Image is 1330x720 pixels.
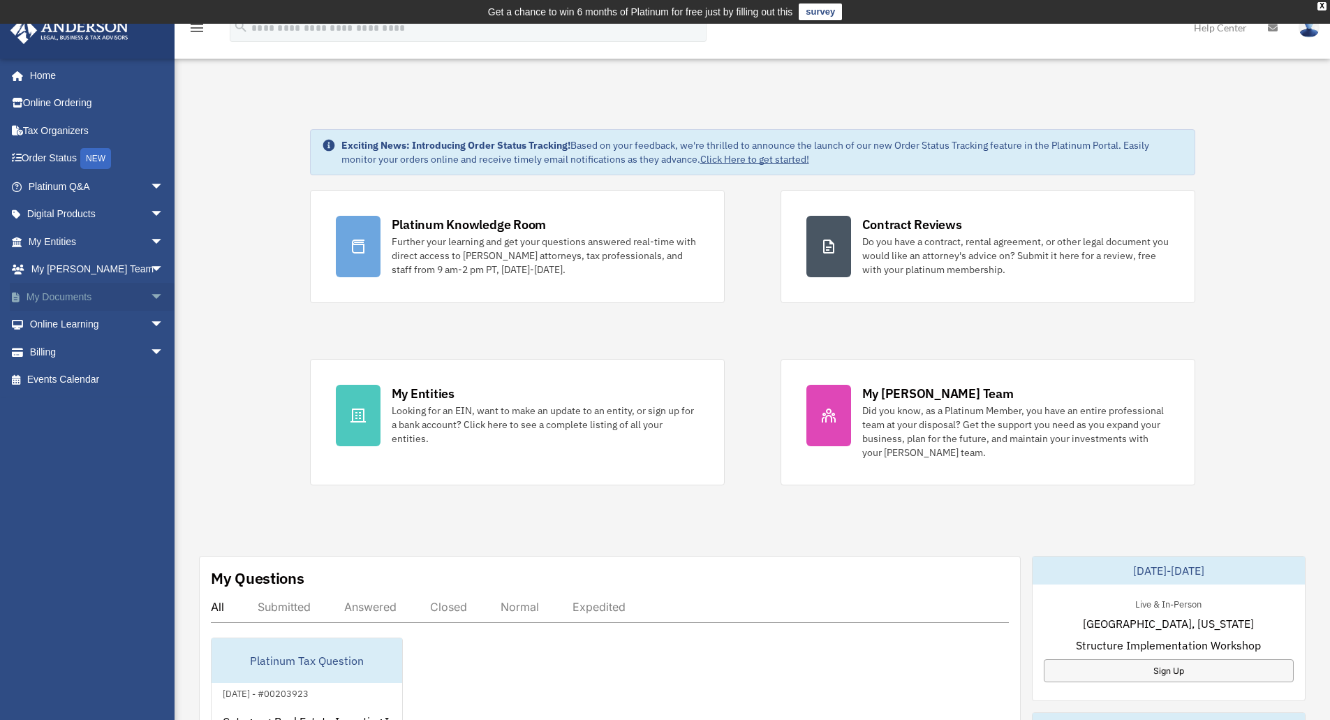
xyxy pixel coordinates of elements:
i: search [233,19,249,34]
a: My Entities Looking for an EIN, want to make an update to an entity, or sign up for a bank accoun... [310,359,725,485]
span: arrow_drop_down [150,256,178,284]
a: Billingarrow_drop_down [10,338,185,366]
a: Platinum Q&Aarrow_drop_down [10,172,185,200]
div: Expedited [572,600,626,614]
a: Events Calendar [10,366,185,394]
div: Do you have a contract, rental agreement, or other legal document you would like an attorney's ad... [862,235,1169,277]
a: Online Learningarrow_drop_down [10,311,185,339]
div: Looking for an EIN, want to make an update to an entity, or sign up for a bank account? Click her... [392,404,699,446]
span: arrow_drop_down [150,228,178,256]
div: [DATE] - #00203923 [212,685,320,700]
div: Did you know, as a Platinum Member, you have an entire professional team at your disposal? Get th... [862,404,1169,460]
div: Submitted [258,600,311,614]
div: Normal [501,600,539,614]
span: arrow_drop_down [150,172,178,201]
span: arrow_drop_down [150,283,178,311]
div: Get a chance to win 6 months of Platinum for free just by filling out this [488,3,793,20]
a: Digital Productsarrow_drop_down [10,200,185,228]
img: Anderson Advisors Platinum Portal [6,17,133,44]
span: Structure Implementation Workshop [1076,637,1261,654]
div: My Entities [392,385,455,402]
div: [DATE]-[DATE] [1033,557,1305,585]
a: menu [189,24,205,36]
span: arrow_drop_down [150,338,178,367]
a: Online Ordering [10,89,185,117]
a: My Entitiesarrow_drop_down [10,228,185,256]
a: Platinum Knowledge Room Further your learning and get your questions answered real-time with dire... [310,190,725,303]
span: arrow_drop_down [150,311,178,339]
a: Sign Up [1044,659,1294,682]
span: arrow_drop_down [150,200,178,229]
a: My [PERSON_NAME] Team Did you know, as a Platinum Member, you have an entire professional team at... [781,359,1195,485]
div: close [1317,2,1327,10]
div: Based on your feedback, we're thrilled to announce the launch of our new Order Status Tracking fe... [341,138,1183,166]
i: menu [189,20,205,36]
div: Platinum Tax Question [212,638,402,683]
div: Contract Reviews [862,216,962,233]
div: Further your learning and get your questions answered real-time with direct access to [PERSON_NAM... [392,235,699,277]
a: Click Here to get started! [700,153,809,166]
a: Home [10,61,178,89]
div: All [211,600,224,614]
div: NEW [80,148,111,169]
span: [GEOGRAPHIC_DATA], [US_STATE] [1083,615,1254,632]
strong: Exciting News: Introducing Order Status Tracking! [341,139,570,152]
img: User Pic [1299,17,1320,38]
div: Answered [344,600,397,614]
div: My Questions [211,568,304,589]
a: Tax Organizers [10,117,185,145]
div: Closed [430,600,467,614]
div: My [PERSON_NAME] Team [862,385,1014,402]
div: Live & In-Person [1124,596,1213,610]
a: My [PERSON_NAME] Teamarrow_drop_down [10,256,185,284]
div: Platinum Knowledge Room [392,216,547,233]
a: My Documentsarrow_drop_down [10,283,185,311]
a: Contract Reviews Do you have a contract, rental agreement, or other legal document you would like... [781,190,1195,303]
a: survey [799,3,842,20]
a: Order StatusNEW [10,145,185,173]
